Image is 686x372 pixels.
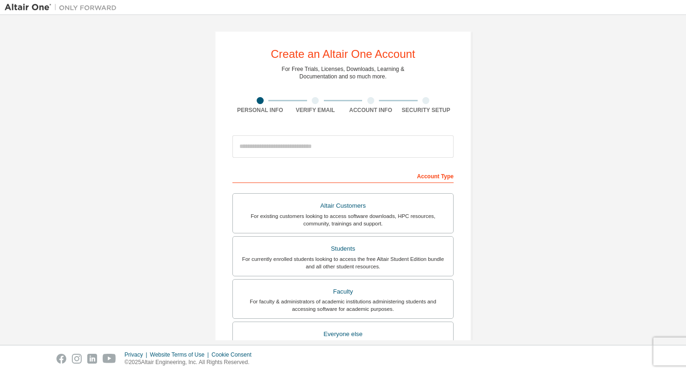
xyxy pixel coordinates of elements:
div: Faculty [238,285,448,298]
div: Account Type [232,168,454,183]
div: Account Info [343,106,399,114]
img: Altair One [5,3,121,12]
img: youtube.svg [103,354,116,364]
img: linkedin.svg [87,354,97,364]
div: For currently enrolled students looking to access the free Altair Student Edition bundle and all ... [238,255,448,270]
div: For existing customers looking to access software downloads, HPC resources, community, trainings ... [238,212,448,227]
div: Students [238,242,448,255]
div: Verify Email [288,106,343,114]
div: Security Setup [399,106,454,114]
div: Privacy [125,351,150,358]
img: instagram.svg [72,354,82,364]
p: © 2025 Altair Engineering, Inc. All Rights Reserved. [125,358,257,366]
div: Cookie Consent [211,351,257,358]
div: Website Terms of Use [150,351,211,358]
div: Everyone else [238,328,448,341]
div: Personal Info [232,106,288,114]
div: For faculty & administrators of academic institutions administering students and accessing softwa... [238,298,448,313]
div: Altair Customers [238,199,448,212]
img: facebook.svg [56,354,66,364]
div: Create an Altair One Account [271,49,415,60]
div: For Free Trials, Licenses, Downloads, Learning & Documentation and so much more. [282,65,405,80]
